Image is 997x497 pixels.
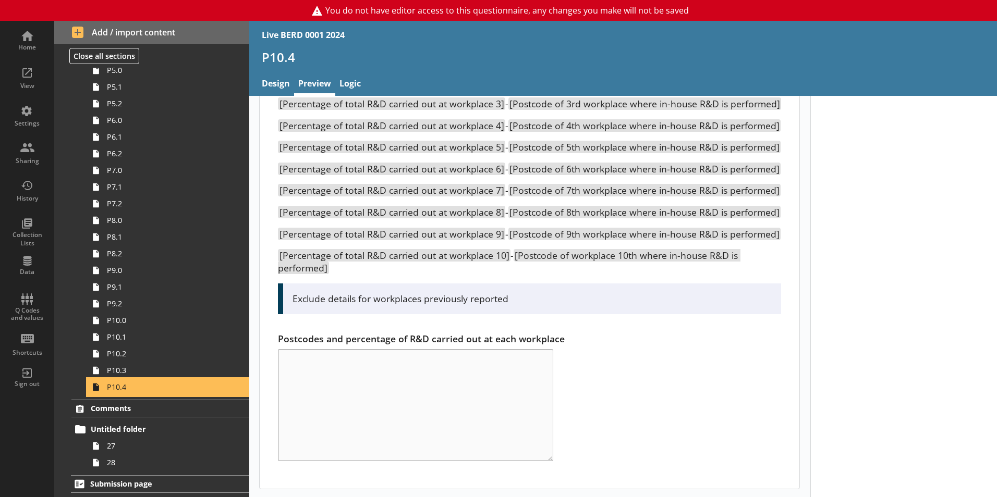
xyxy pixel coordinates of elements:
p: - [278,163,781,175]
div: Home [9,43,45,52]
a: Comments [71,400,249,417]
span: P8.1 [107,232,223,242]
p: - [278,119,781,132]
li: Untitled folder2728 [76,421,249,471]
p: - [278,206,781,218]
span: 27 [107,441,223,451]
div: View [9,82,45,90]
span: [Percentage of total R&D carried out at workplace 8] [278,206,505,218]
span: [Postcode of 4th workplace where in-house R&D is performed] [508,119,781,132]
span: [Postcode of 6th workplace where in-house R&D is performed] [508,163,781,175]
span: [Percentage of total R&D carried out at workplace 10] [278,249,510,262]
span: [Percentage of total R&D carried out at workplace 5] [278,141,505,153]
span: P10.3 [107,365,223,375]
span: [Percentage of total R&D carried out at workplace 6] [278,163,505,175]
a: 27 [88,438,249,454]
span: 28 [107,457,223,467]
a: Design [258,73,294,96]
span: P10.0 [107,315,223,325]
span: P9.2 [107,299,223,308]
p: Exclude details for workplaces previously reported [293,292,772,305]
a: P10.1 [88,329,249,345]
a: P6.0 [88,112,249,129]
a: P10.3 [88,362,249,379]
div: Sharing [9,157,45,165]
a: P8.1 [88,229,249,245]
a: Submission page [71,475,249,493]
a: P7.1 [88,179,249,195]
a: Untitled folder [71,421,249,438]
span: [Postcode of 5th workplace where in-house R&D is performed] [508,141,781,153]
div: Shortcuts [9,349,45,357]
span: P7.1 [107,182,223,192]
div: Settings [9,119,45,128]
a: P9.2 [88,295,249,312]
a: P8.2 [88,245,249,262]
span: [Postcode of workplace 10th where in-house R&D is performed] [278,249,740,274]
span: P8.0 [107,215,223,225]
div: History [9,194,45,203]
button: Add / import content [54,21,249,44]
span: Add / import content [72,27,232,38]
span: P5.1 [107,82,223,92]
a: P10.0 [88,312,249,329]
span: P5.2 [107,98,223,108]
span: [Postcode of 8th workplace where in-house R&D is performed] [508,206,781,218]
span: [Postcode of 9th workplace where in-house R&D is performed] [508,228,781,240]
span: P8.2 [107,249,223,258]
a: Preview [294,73,335,96]
a: 28 [88,454,249,471]
p: - [278,228,781,240]
span: [Postcode of 7th workplace where in-house R&D is performed] [508,184,781,196]
span: P6.1 [107,132,223,142]
span: P6.2 [107,148,223,158]
div: Sign out [9,380,45,388]
div: Data [9,268,45,276]
span: [Postcode of 3rd workplace where in-house R&D is performed] [508,97,781,110]
button: Close all sections [69,48,139,64]
span: P10.4 [107,382,223,392]
p: - [278,249,781,274]
span: Submission page [90,479,218,489]
a: P10.2 [88,345,249,362]
span: P10.1 [107,332,223,342]
span: Comments [91,403,218,413]
a: P7.0 [88,162,249,179]
div: Live BERD 0001 2024 [262,29,345,41]
span: P5.0 [107,65,223,75]
a: P9.1 [88,279,249,295]
span: P6.0 [107,115,223,125]
span: P10.2 [107,349,223,358]
a: P6.1 [88,129,249,145]
span: P9.0 [107,265,223,275]
a: P5.0 [88,62,249,79]
p: - [278,97,781,110]
a: P9.0 [88,262,249,279]
span: P7.2 [107,198,223,208]
span: [Percentage of total R&D carried out at workplace 7] [278,184,505,196]
h1: P10.4 [262,49,984,65]
a: P5.2 [88,95,249,112]
a: P6.2 [88,145,249,162]
a: Logic [335,73,365,96]
span: P9.1 [107,282,223,292]
span: Untitled folder [91,424,218,434]
p: - [278,184,781,196]
span: [Percentage of total R&D carried out at workplace 4] [278,119,505,132]
a: P8.0 [88,212,249,229]
li: CommentsUntitled folder2728 [54,400,249,471]
span: [Percentage of total R&D carried out at workplace 9] [278,228,505,240]
div: Collection Lists [9,231,45,247]
span: [Percentage of total R&D carried out at workplace 3] [278,97,505,110]
div: Q Codes and values [9,307,45,322]
a: P5.1 [88,79,249,95]
span: P7.0 [107,165,223,175]
a: P7.2 [88,195,249,212]
p: - [278,141,781,153]
a: P10.4 [88,379,249,395]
